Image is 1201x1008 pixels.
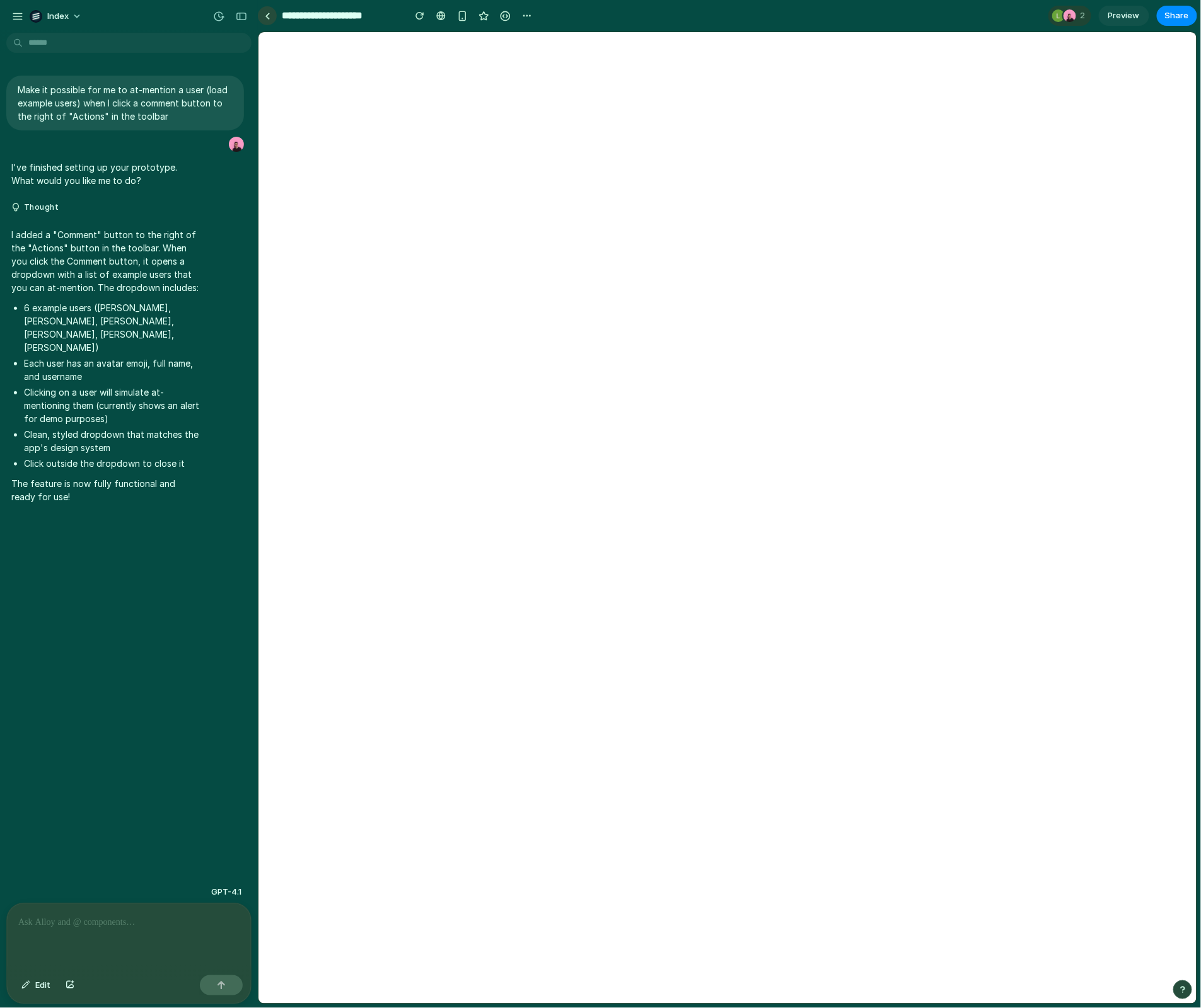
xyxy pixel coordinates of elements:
span: Index [47,10,69,23]
span: GPT-4.1 [211,886,241,898]
p: I added a "Comment" button to the right of the "Actions" button in the toolbar. When you click th... [11,228,202,294]
button: GPT-4.1 [207,881,245,903]
p: Make it possible for me to at-mention a user (load example users) when I click a comment button t... [18,83,233,123]
button: Edit [15,975,57,995]
li: 6 example users ([PERSON_NAME], [PERSON_NAME], [PERSON_NAME], [PERSON_NAME], [PERSON_NAME], [PERS... [24,301,202,354]
span: Edit [35,979,50,992]
li: Clicking on a user will simulate at-mentioning them (currently shows an alert for demo purposes) [24,386,202,425]
li: Click outside the dropdown to close it [24,457,202,470]
span: 2 [1080,9,1089,22]
li: Each user has an avatar emoji, full name, and username [24,357,202,383]
a: Preview [1099,6,1149,26]
button: Share [1157,6,1197,26]
p: I've finished setting up your prototype. What would you like me to do? [11,161,202,187]
p: The feature is now fully functional and ready for use! [11,477,202,503]
span: Share [1165,9,1189,22]
span: Preview [1108,9,1140,22]
button: Index [25,6,88,26]
div: 2 [1048,6,1091,26]
li: Clean, styled dropdown that matches the app's design system [24,428,202,454]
